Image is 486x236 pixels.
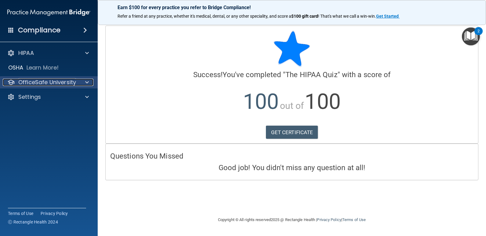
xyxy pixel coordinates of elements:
[274,30,310,67] img: blue-star-rounded.9d042014.png
[110,71,473,79] h4: You've completed " " with a score of
[18,93,41,101] p: Settings
[285,70,337,79] span: The HIPAA Quiz
[462,27,480,45] button: Open Resource Center, 2 new notifications
[8,219,58,225] span: Ⓒ Rectangle Health 2024
[7,6,90,19] img: PMB logo
[41,210,68,216] a: Privacy Policy
[266,126,318,139] a: GET CERTIFICATE
[7,79,89,86] a: OfficeSafe University
[477,31,480,39] div: 2
[8,210,33,216] a: Terms of Use
[110,164,473,172] h4: Good job! You didn't miss any question at all!
[280,100,304,111] span: out of
[8,64,24,71] p: OSHA
[376,14,399,19] strong: Get Started
[180,210,403,230] div: Copyright © All rights reserved 2025 @ Rectangle Health | |
[118,5,466,10] p: Earn $100 for every practice you refer to Bridge Compliance!
[27,64,59,71] p: Learn More!
[305,89,340,114] span: 100
[18,49,34,57] p: HIPAA
[376,14,400,19] a: Get Started
[243,89,279,114] span: 100
[110,152,473,160] h4: Questions You Missed
[7,49,89,57] a: HIPAA
[318,14,376,19] span: ! That's what we call a win-win.
[291,14,318,19] strong: $100 gift card
[7,93,89,101] a: Settings
[193,70,223,79] span: Success!
[18,79,76,86] p: OfficeSafe University
[18,26,60,34] h4: Compliance
[317,217,341,222] a: Privacy Policy
[342,217,366,222] a: Terms of Use
[118,14,291,19] span: Refer a friend at any practice, whether it's medical, dental, or any other speciality, and score a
